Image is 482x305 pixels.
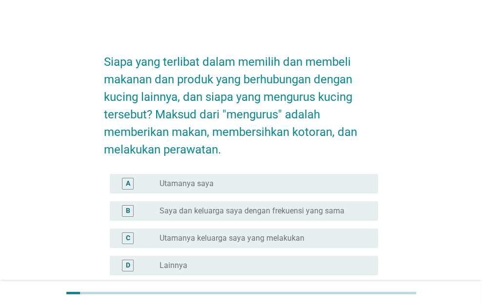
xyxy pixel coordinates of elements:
[160,261,187,270] label: Lainnya
[160,206,344,216] label: Saya dan keluarga saya dengan frekuensi yang sama
[160,179,214,189] label: Utamanya saya
[126,178,130,189] div: A
[104,43,379,158] h2: Siapa yang terlibat dalam memilih dan membeli makanan dan produk yang berhubungan dengan kucing l...
[126,233,130,243] div: C
[160,233,304,243] label: Utamanya keluarga saya yang melakukan
[126,260,130,270] div: D
[126,206,130,216] div: B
